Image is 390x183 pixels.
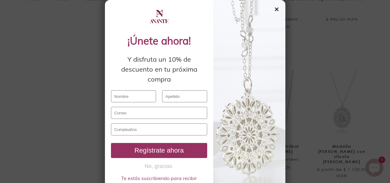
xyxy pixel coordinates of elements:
[274,6,279,13] div: ✕
[111,90,156,102] input: Nombre
[113,147,205,154] div: Regístrate ahora
[111,107,207,119] input: Correo
[162,90,207,102] input: Apellido
[111,163,207,170] button: No, gracias.
[111,33,207,48] div: ¡Únete ahora!
[111,54,207,84] div: Y disfruta un 10% de descuento en tu próxima compra
[149,6,170,27] img: logo
[111,143,207,158] button: Regístrate ahora
[111,123,207,135] input: Cumpleaños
